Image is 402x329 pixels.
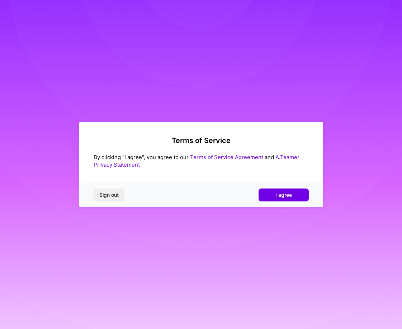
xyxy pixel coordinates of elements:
[99,191,119,199] span: Sign out
[94,189,124,201] button: Sign out
[94,136,309,145] h2: Terms of Service
[94,153,309,168] div: By clicking "I agree", you agree to our and
[275,191,292,199] span: I agree
[190,154,263,161] a: Terms of Service Agreement
[259,189,309,201] button: I agree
